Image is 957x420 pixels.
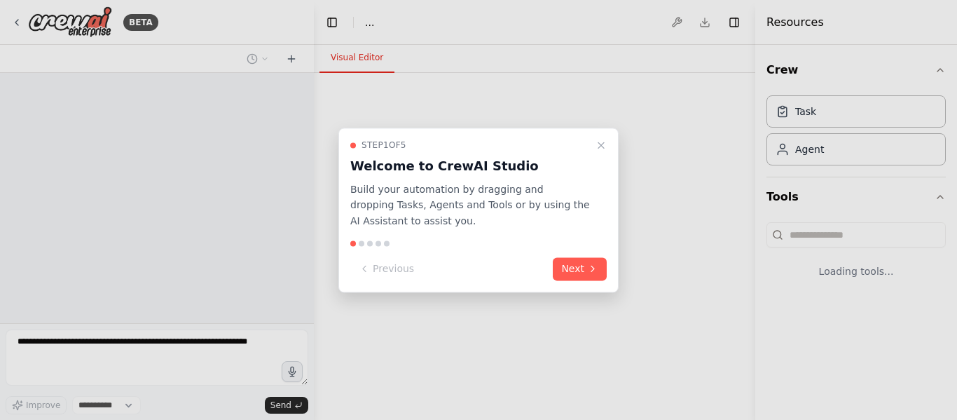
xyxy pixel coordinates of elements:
button: Next [553,257,607,280]
button: Previous [350,257,422,280]
span: Step 1 of 5 [362,140,406,151]
button: Close walkthrough [593,137,610,154]
p: Build your automation by dragging and dropping Tasks, Agents and Tools or by using the AI Assista... [350,182,590,229]
button: Hide left sidebar [322,13,342,32]
h3: Welcome to CrewAI Studio [350,156,590,176]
